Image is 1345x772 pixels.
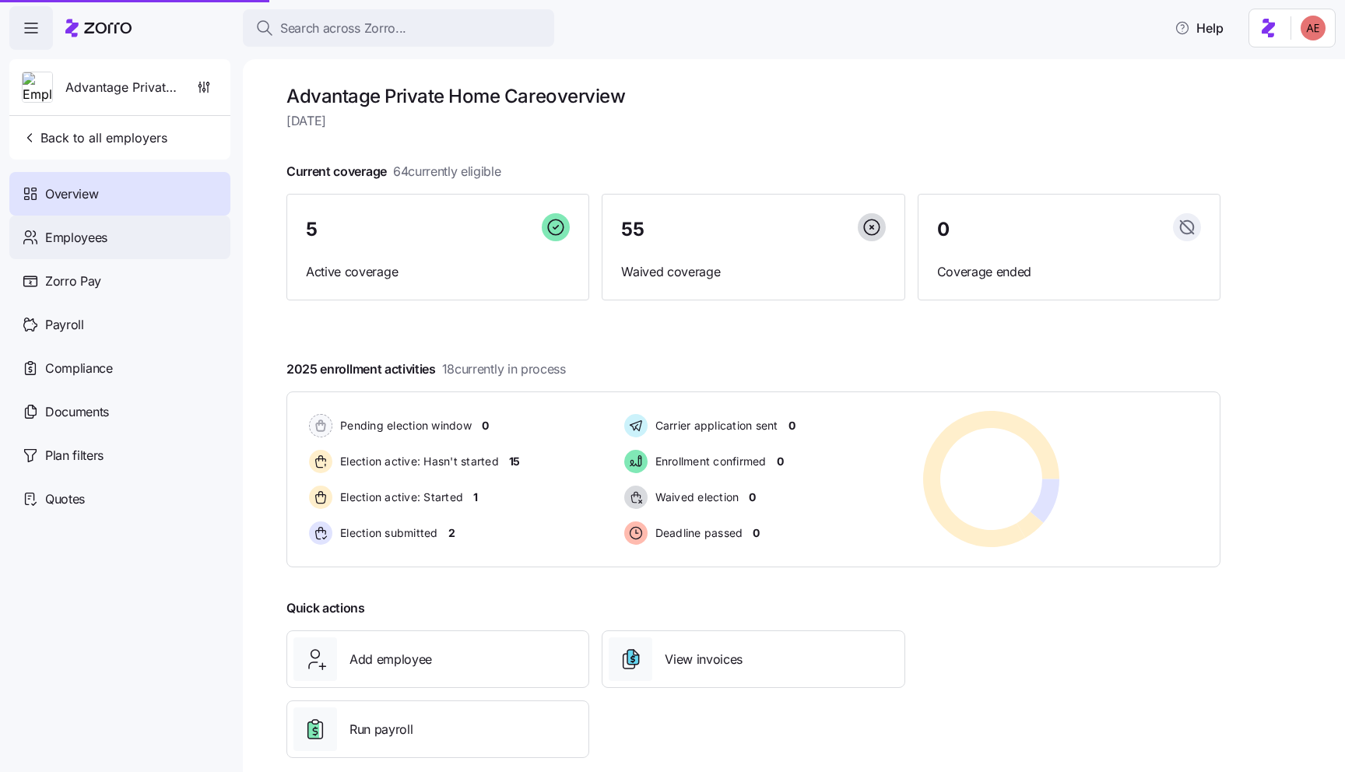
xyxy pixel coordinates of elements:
[937,220,950,239] span: 0
[286,162,501,181] span: Current coverage
[243,9,554,47] button: Search across Zorro...
[9,172,230,216] a: Overview
[651,525,743,541] span: Deadline passed
[937,262,1201,282] span: Coverage ended
[306,220,318,239] span: 5
[665,650,743,669] span: View invoices
[335,418,472,433] span: Pending election window
[306,262,570,282] span: Active coverage
[1175,19,1224,37] span: Help
[286,84,1220,108] h1: Advantage Private Home Care overview
[45,184,98,204] span: Overview
[45,490,85,509] span: Quotes
[280,19,406,38] span: Search across Zorro...
[393,162,501,181] span: 64 currently eligible
[777,454,784,469] span: 0
[9,346,230,390] a: Compliance
[9,390,230,433] a: Documents
[749,490,756,505] span: 0
[482,418,489,433] span: 0
[621,220,644,239] span: 55
[9,216,230,259] a: Employees
[442,360,566,379] span: 18 currently in process
[22,128,167,147] span: Back to all employers
[286,111,1220,131] span: [DATE]
[473,490,478,505] span: 1
[16,122,174,153] button: Back to all employers
[45,402,109,422] span: Documents
[651,418,778,433] span: Carrier application sent
[509,454,520,469] span: 15
[349,720,413,739] span: Run payroll
[9,303,230,346] a: Payroll
[335,490,463,505] span: Election active: Started
[651,454,767,469] span: Enrollment confirmed
[65,78,177,97] span: Advantage Private Home Care
[448,525,455,541] span: 2
[286,598,365,618] span: Quick actions
[45,228,107,247] span: Employees
[335,525,438,541] span: Election submitted
[23,72,52,104] img: Employer logo
[335,454,499,469] span: Election active: Hasn't started
[349,650,432,669] span: Add employee
[45,359,113,378] span: Compliance
[9,259,230,303] a: Zorro Pay
[286,360,566,379] span: 2025 enrollment activities
[1162,12,1236,44] button: Help
[621,262,885,282] span: Waived coverage
[45,315,84,335] span: Payroll
[45,446,104,465] span: Plan filters
[1301,16,1326,40] img: 895f944e64461857a237cd5bc4dd3f78
[9,433,230,477] a: Plan filters
[788,418,795,433] span: 0
[45,272,101,291] span: Zorro Pay
[9,477,230,521] a: Quotes
[651,490,739,505] span: Waived election
[753,525,760,541] span: 0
